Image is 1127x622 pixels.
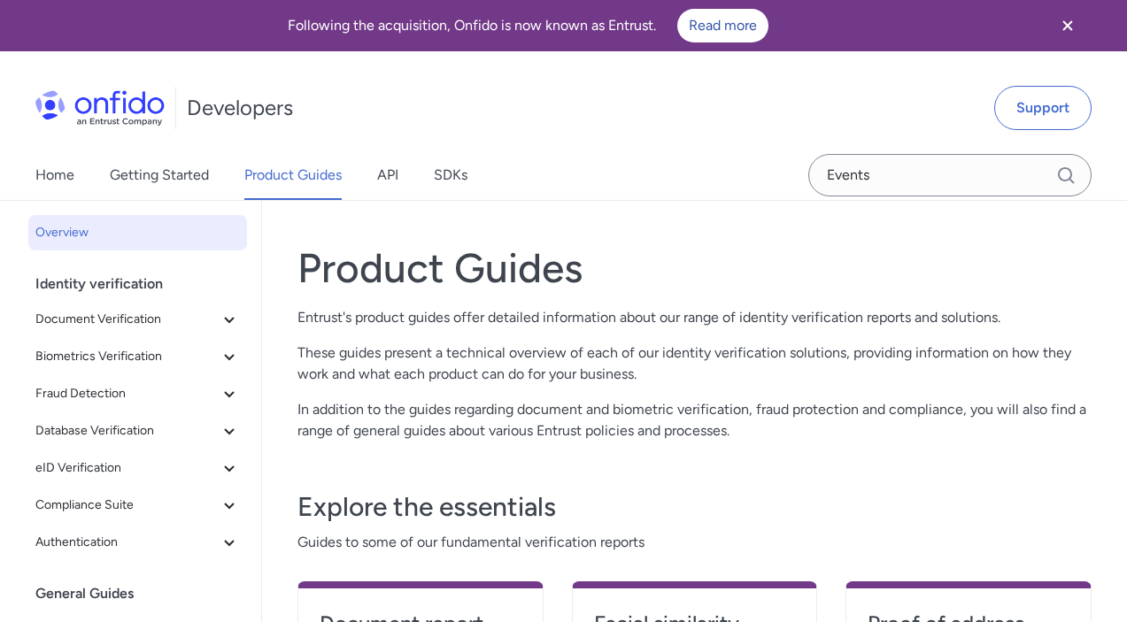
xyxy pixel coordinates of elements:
span: Fraud Detection [35,383,219,404]
h1: Product Guides [297,243,1092,293]
button: Fraud Detection [28,376,247,411]
button: Close banner [1035,4,1100,48]
h1: Developers [187,94,293,122]
button: Database Verification [28,413,247,449]
input: Onfido search input field [808,154,1092,196]
a: Home [35,150,74,200]
a: API [377,150,398,200]
button: Authentication [28,525,247,560]
button: Document Verification [28,302,247,337]
span: Guides to some of our fundamental verification reports [297,532,1092,553]
a: Read more [677,9,768,42]
a: Getting Started [110,150,209,200]
a: Support [994,86,1092,130]
button: eID Verification [28,450,247,486]
button: Biometrics Verification [28,339,247,374]
svg: Close banner [1057,15,1078,36]
div: Following the acquisition, Onfido is now known as Entrust. [21,9,1035,42]
p: These guides present a technical overview of each of our identity verification solutions, providi... [297,342,1092,385]
span: eID Verification [35,457,219,479]
span: Authentication [35,532,219,553]
span: Document Verification [35,309,219,330]
span: Compliance Suite [35,495,219,516]
a: Product Guides [244,150,342,200]
a: Overview [28,215,247,250]
div: General Guides [35,576,254,611]
span: Overview [35,222,240,243]
a: SDKs [434,150,467,200]
p: In addition to the guides regarding document and biometric verification, fraud protection and com... [297,399,1092,442]
h3: Explore the essentials [297,489,1092,525]
button: Compliance Suite [28,488,247,523]
span: Database Verification [35,420,219,442]
span: Biometrics Verification [35,346,219,367]
div: Identity verification [35,266,254,302]
p: Entrust's product guides offer detailed information about our range of identity verification repo... [297,307,1092,328]
img: Onfido Logo [35,90,165,126]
